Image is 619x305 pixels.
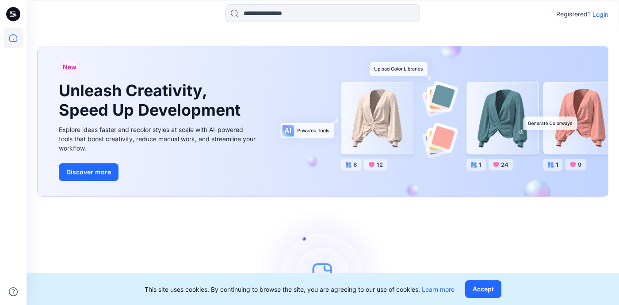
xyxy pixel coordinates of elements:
[63,62,76,72] span: New
[145,285,455,294] p: This site uses cookies. By continuing to browse the site, you are agreeing to our use of cookies.
[59,163,118,181] button: Discover more
[465,280,501,298] button: Accept
[59,81,245,119] h1: Unleash Creativity, Speed Up Development
[556,9,591,19] p: Registered?
[59,163,258,181] a: Discover more
[592,10,608,19] p: Login
[422,286,455,293] a: Learn more
[59,125,258,153] div: Explore ideas faster and recolor styles at scale with AI-powered tools that boost creativity, red...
